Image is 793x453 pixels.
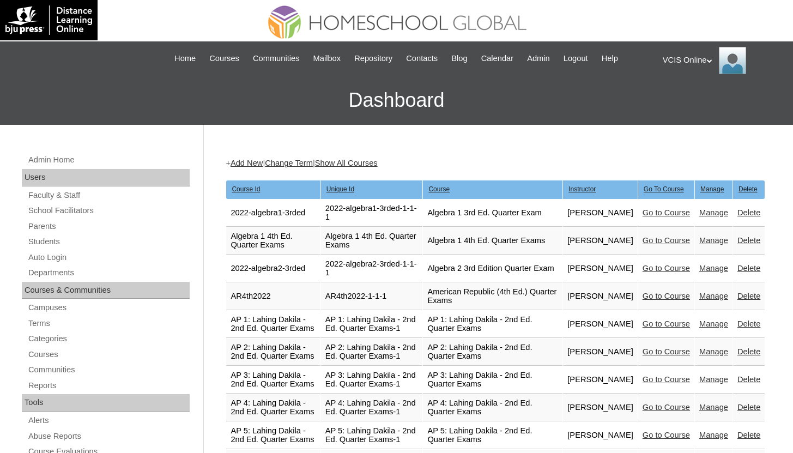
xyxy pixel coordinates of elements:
div: Tools [22,394,190,412]
a: Go to Course [643,264,690,273]
td: AP 4: Lahing Dakila - 2nd Ed. Quarter Exams-1 [321,394,423,421]
a: Delete [737,375,760,384]
a: Manage [699,403,728,412]
a: Manage [699,208,728,217]
a: Blog [446,52,473,65]
td: Algebra 1 4th Ed. Quarter Exams [226,227,320,255]
td: Algebra 1 4th Ed. Quarter Exams [423,227,562,255]
a: Admin [522,52,555,65]
a: Contacts [401,52,443,65]
a: Categories [27,332,190,346]
div: Users [22,169,190,186]
a: Students [27,235,190,249]
a: Manage [699,319,728,328]
td: 2022-algebra1-3rded [226,200,320,227]
h3: Dashboard [5,76,788,125]
a: Show All Courses [315,159,378,167]
span: Home [174,52,196,65]
u: Instructor [568,185,596,193]
u: Course Id [232,185,260,193]
td: AP 5: Lahing Dakila - 2nd Ed. Quarter Exams [423,422,562,449]
td: [PERSON_NAME] [563,366,638,394]
span: Calendar [481,52,513,65]
a: Communities [247,52,305,65]
td: [PERSON_NAME] [563,394,638,421]
td: AP 2: Lahing Dakila - 2nd Ed. Quarter Exams [423,339,562,366]
a: Delete [737,264,760,273]
a: Courses [204,52,245,65]
a: Help [596,52,623,65]
img: logo-white.png [5,5,92,35]
span: Help [602,52,618,65]
div: + | | [226,158,765,169]
td: AP 4: Lahing Dakila - 2nd Ed. Quarter Exams [423,394,562,421]
span: Admin [527,52,550,65]
a: Abuse Reports [27,430,190,443]
a: Add New [231,159,263,167]
u: Go To Course [644,185,684,193]
span: Repository [354,52,392,65]
td: AP 4: Lahing Dakila - 2nd Ed. Quarter Exams [226,394,320,421]
a: Delete [737,292,760,300]
a: Reports [27,379,190,392]
td: AP 3: Lahing Dakila - 2nd Ed. Quarter Exams [423,366,562,394]
a: Parents [27,220,190,233]
td: AP 2: Lahing Dakila - 2nd Ed. Quarter Exams [226,339,320,366]
td: 2022-algebra2-3rded [226,255,320,282]
td: AP 1: Lahing Dakila - 2nd Ed. Quarter Exams-1 [321,311,423,338]
td: AR4th2022 [226,283,320,310]
a: Terms [27,317,190,330]
td: [PERSON_NAME] [563,200,638,227]
a: Delete [737,347,760,356]
a: Go to Course [643,403,690,412]
a: Calendar [476,52,519,65]
a: Go to Course [643,375,690,384]
span: Communities [253,52,300,65]
a: Manage [699,431,728,439]
td: [PERSON_NAME] [563,311,638,338]
span: Courses [209,52,239,65]
td: AP 5: Lahing Dakila - 2nd Ed. Quarter Exams [226,422,320,449]
a: Go to Course [643,319,690,328]
td: American Republic (4th Ed.) Quarter Exams [423,283,562,310]
a: Delete [737,431,760,439]
a: Logout [558,52,594,65]
a: Go to Course [643,208,690,217]
td: [PERSON_NAME] [563,227,638,255]
a: Go to Course [643,431,690,439]
a: Go to Course [643,236,690,245]
u: Course [428,185,450,193]
a: Change Term [265,159,313,167]
a: Go to Course [643,292,690,300]
td: Algebra 2 3rd Edition Quarter Exam [423,255,562,282]
u: Delete [738,185,758,193]
span: Blog [451,52,467,65]
a: Manage [699,375,728,384]
td: AP 5: Lahing Dakila - 2nd Ed. Quarter Exams-1 [321,422,423,449]
td: [PERSON_NAME] [563,339,638,366]
span: Logout [564,52,588,65]
a: Delete [737,208,760,217]
td: AR4th2022-1-1-1 [321,283,423,310]
img: VCIS Online Admin [719,47,746,74]
td: [PERSON_NAME] [563,283,638,310]
a: Campuses [27,301,190,315]
td: [PERSON_NAME] [563,422,638,449]
td: Algebra 1 4th Ed. Quarter Exams [321,227,423,255]
td: AP 2: Lahing Dakila - 2nd Ed. Quarter Exams-1 [321,339,423,366]
a: Admin Home [27,153,190,167]
div: VCIS Online [663,47,782,74]
a: Auto Login [27,251,190,264]
td: [PERSON_NAME] [563,255,638,282]
a: School Facilitators [27,204,190,218]
a: Repository [349,52,398,65]
td: AP 3: Lahing Dakila - 2nd Ed. Quarter Exams-1 [321,366,423,394]
td: 2022-algebra1-3rded-1-1-1 [321,200,423,227]
td: AP 3: Lahing Dakila - 2nd Ed. Quarter Exams [226,366,320,394]
u: Manage [700,185,724,193]
a: Courses [27,348,190,361]
a: Manage [699,292,728,300]
div: Courses & Communities [22,282,190,299]
td: Algebra 1 3rd Ed. Quarter Exam [423,200,562,227]
a: Manage [699,236,728,245]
